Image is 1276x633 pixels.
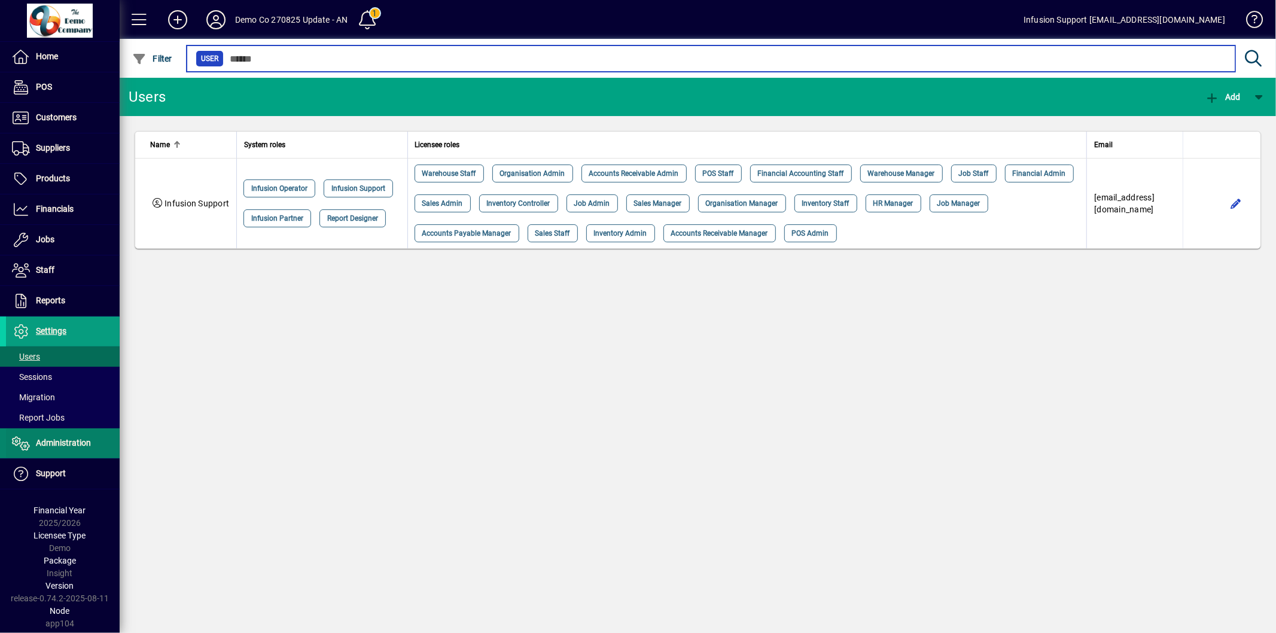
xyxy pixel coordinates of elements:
[235,10,348,29] div: Demo Co 270825 Update - AN
[422,227,511,239] span: Accounts Payable Manager
[129,48,175,69] button: Filter
[6,72,120,102] a: POS
[6,387,120,407] a: Migration
[129,87,179,106] div: Users
[594,227,647,239] span: Inventory Admin
[959,168,989,179] span: Job Staff
[6,194,120,224] a: Financials
[500,168,565,179] span: Organisation Admin
[6,164,120,194] a: Products
[415,138,460,151] span: Licensee roles
[36,174,70,183] span: Products
[6,42,120,72] a: Home
[36,438,91,448] span: Administration
[327,212,378,224] span: Report Designer
[159,9,197,31] button: Add
[12,352,40,361] span: Users
[1024,10,1225,29] div: Infusion Support [EMAIL_ADDRESS][DOMAIN_NAME]
[36,204,74,214] span: Financials
[792,227,829,239] span: POS Admin
[589,168,679,179] span: Accounts Receivable Admin
[802,197,849,209] span: Inventory Staff
[758,168,844,179] span: Financial Accounting Staff
[6,459,120,489] a: Support
[12,372,52,382] span: Sessions
[634,197,682,209] span: Sales Manager
[868,168,935,179] span: Warehouse Manager
[6,103,120,133] a: Customers
[36,235,54,244] span: Jobs
[36,265,54,275] span: Staff
[1237,2,1261,41] a: Knowledge Base
[36,82,52,92] span: POS
[36,326,66,336] span: Settings
[12,392,55,402] span: Migration
[251,182,307,194] span: Infusion Operator
[535,227,570,239] span: Sales Staff
[6,346,120,367] a: Users
[36,468,66,478] span: Support
[873,197,913,209] span: HR Manager
[937,197,980,209] span: Job Manager
[671,227,768,239] span: Accounts Receivable Manager
[6,367,120,387] a: Sessions
[1094,193,1155,214] span: [EMAIL_ADDRESS][DOMAIN_NAME]
[703,168,734,179] span: POS Staff
[46,581,74,591] span: Version
[422,168,476,179] span: Warehouse Staff
[244,138,285,151] span: System roles
[50,606,70,616] span: Node
[165,199,229,208] span: Infusion Support
[251,212,303,224] span: Infusion Partner
[34,506,86,515] span: Financial Year
[6,133,120,163] a: Suppliers
[34,531,86,540] span: Licensee Type
[132,54,172,63] span: Filter
[1094,138,1113,151] span: Email
[36,51,58,61] span: Home
[6,225,120,255] a: Jobs
[331,182,385,194] span: Infusion Support
[1205,92,1241,102] span: Add
[1202,86,1244,108] button: Add
[1226,194,1245,213] button: Edit
[36,143,70,153] span: Suppliers
[422,197,463,209] span: Sales Admin
[487,197,550,209] span: Inventory Controller
[44,556,76,565] span: Package
[150,138,229,151] div: Name
[574,197,610,209] span: Job Admin
[12,413,65,422] span: Report Jobs
[6,255,120,285] a: Staff
[197,9,235,31] button: Profile
[706,197,778,209] span: Organisation Manager
[1013,168,1066,179] span: Financial Admin
[36,296,65,305] span: Reports
[6,286,120,316] a: Reports
[201,53,218,65] span: User
[36,112,77,122] span: Customers
[6,428,120,458] a: Administration
[150,138,170,151] span: Name
[6,407,120,428] a: Report Jobs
